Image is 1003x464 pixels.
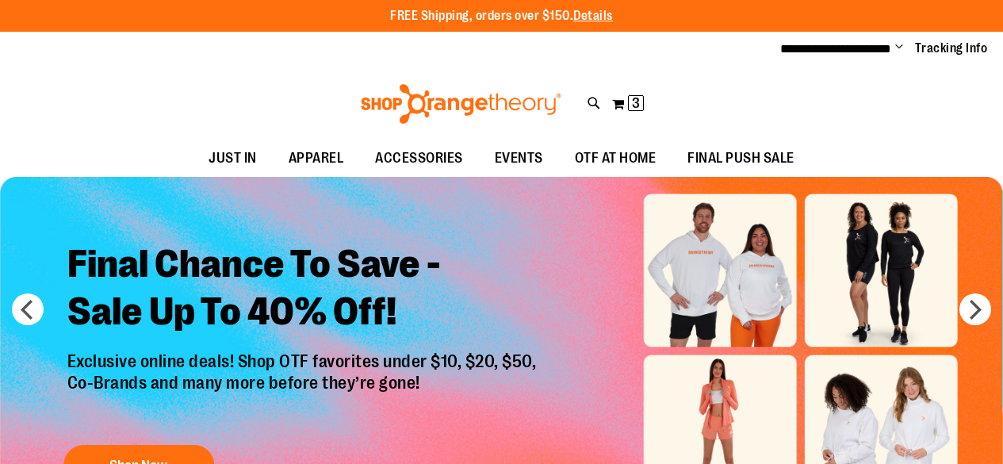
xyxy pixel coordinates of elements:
[273,140,360,177] a: APPAREL
[375,140,463,176] span: ACCESSORIES
[209,140,257,176] span: JUST IN
[895,40,903,56] button: Account menu
[289,140,344,176] span: APPAREL
[495,140,543,176] span: EVENTS
[193,140,273,177] a: JUST IN
[575,140,657,176] span: OTF AT HOME
[559,140,672,177] a: OTF AT HOME
[959,293,991,325] button: next
[390,7,613,25] p: FREE Shipping, orders over $150.
[915,40,988,57] a: Tracking Info
[687,140,794,176] span: FINAL PUSH SALE
[56,352,553,430] p: Exclusive online deals! Shop OTF favorites under $10, $20, $50, Co-Brands and many more before th...
[12,293,44,325] button: prev
[573,9,613,23] a: Details
[672,140,810,177] a: FINAL PUSH SALE
[56,229,553,352] h2: Final Chance To Save - Sale Up To 40% Off!
[359,140,479,177] a: ACCESSORIES
[479,140,559,177] a: EVENTS
[358,84,564,124] img: Shop Orangetheory
[632,95,640,111] span: 3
